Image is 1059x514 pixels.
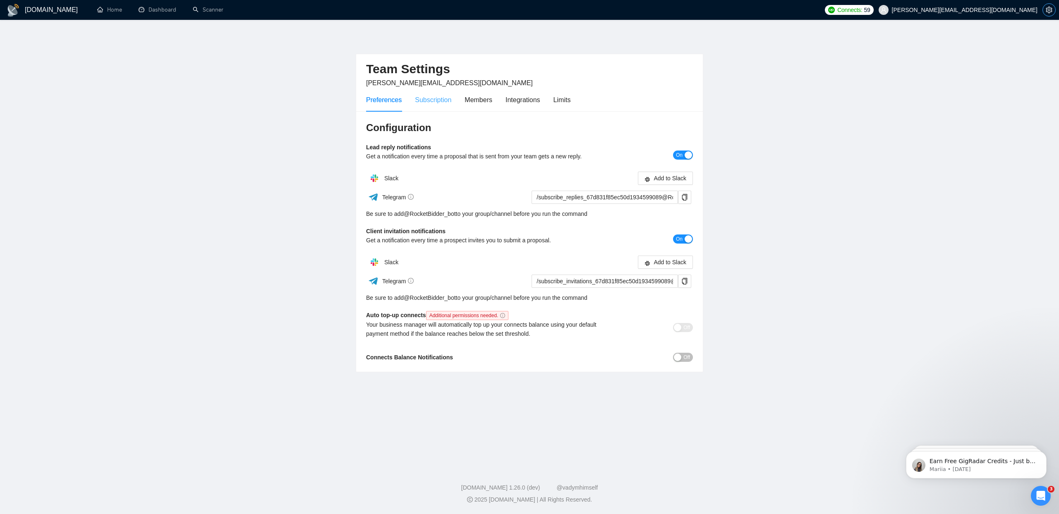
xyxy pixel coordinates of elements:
[864,5,870,14] span: 59
[1042,3,1056,17] button: setting
[678,275,691,288] button: copy
[7,4,20,17] img: logo
[366,228,446,234] b: Client invitation notifications
[654,174,686,183] span: Add to Slack
[366,293,693,302] div: Be sure to add to your group/channel before you run the command
[1042,7,1056,13] a: setting
[506,95,540,105] div: Integrations
[638,256,693,269] button: slackAdd to Slack
[465,95,492,105] div: Members
[638,172,693,185] button: slackAdd to Slack
[366,236,611,245] div: Get a notification every time a prospect invites you to submit a proposal.
[1031,486,1051,506] iframe: Intercom live chat
[676,151,683,160] span: On
[193,6,223,13] a: searchScanner
[683,353,690,362] span: Off
[1048,486,1054,492] span: 3
[500,313,505,318] span: info-circle
[408,194,414,200] span: info-circle
[7,495,1052,504] div: 2025 [DOMAIN_NAME] | All Rights Reserved.
[384,175,398,182] span: Slack
[678,194,691,201] span: copy
[368,192,379,202] img: ww3wtPAAAAAElFTkSuQmCC
[382,278,414,284] span: Telegram
[366,79,533,86] span: [PERSON_NAME][EMAIL_ADDRESS][DOMAIN_NAME]
[366,354,453,361] b: Connects Balance Notifications
[384,259,398,265] span: Slack
[408,278,414,284] span: info-circle
[467,497,473,502] span: copyright
[556,484,598,491] a: @vadymhimself
[404,293,456,302] a: @RocketBidder_bot
[366,61,693,78] h2: Team Settings
[461,484,540,491] a: [DOMAIN_NAME] 1.26.0 (dev)
[382,194,414,201] span: Telegram
[366,209,693,218] div: Be sure to add to your group/channel before you run the command
[894,434,1059,492] iframe: Intercom notifications message
[828,7,835,13] img: upwork-logo.png
[678,191,691,204] button: copy
[645,176,650,182] span: slack
[366,152,611,161] div: Get a notification every time a proposal that is sent from your team gets a new reply.
[368,276,379,286] img: ww3wtPAAAAAElFTkSuQmCC
[366,95,402,105] div: Preferences
[366,170,383,186] img: hpQkSZIkSZIkSZIkSZIkSZIkSZIkSZIkSZIkSZIkSZIkSZIkSZIkSZIkSZIkSZIkSZIkSZIkSZIkSZIkSZIkSZIkSZIkSZIkS...
[553,95,571,105] div: Limits
[366,121,693,134] h3: Configuration
[426,311,509,320] span: Additional permissions needed.
[366,320,611,338] div: Your business manager will automatically top up your connects balance using your default payment ...
[676,234,683,244] span: On
[683,323,690,332] span: Off
[366,312,512,318] b: Auto top-up connects
[97,6,122,13] a: homeHome
[645,260,650,266] span: slack
[678,278,691,284] span: copy
[1043,7,1055,13] span: setting
[366,254,383,270] img: hpQkSZIkSZIkSZIkSZIkSZIkSZIkSZIkSZIkSZIkSZIkSZIkSZIkSZIkSZIkSZIkSZIkSZIkSZIkSZIkSZIkSZIkSZIkSZIkS...
[366,144,431,151] b: Lead reply notifications
[415,95,451,105] div: Subscription
[139,6,176,13] a: dashboardDashboard
[404,209,456,218] a: @RocketBidder_bot
[881,7,886,13] span: user
[654,258,686,267] span: Add to Slack
[837,5,862,14] span: Connects:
